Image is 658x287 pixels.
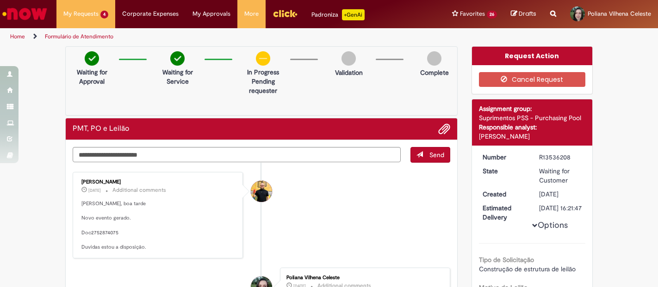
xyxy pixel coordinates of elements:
span: [DATE] [88,188,101,193]
img: img-circle-grey.png [427,51,441,66]
p: Waiting for Approval [69,67,114,86]
div: R13536208 [539,153,582,162]
p: [PERSON_NAME], boa tarde Novo evento gerado. Doc2752874075 Duvidas estou a disposição. [81,200,236,251]
p: Validation [335,68,363,77]
div: Responsible analyst: [479,122,586,132]
small: Additional comments [112,186,166,194]
span: Construção de estrutura de leilão [479,265,576,273]
img: ServiceNow [1,5,49,23]
img: check-circle-green.png [85,51,99,66]
span: Favorites [460,9,485,18]
div: Suprimentos PSS - Purchasing Pool [479,113,586,122]
p: Waiting for Service [155,67,200,86]
img: circle-minus.png [256,51,270,66]
img: img-circle-grey.png [341,51,356,66]
ul: Page breadcrumbs [7,28,432,45]
dt: Number [476,153,533,162]
p: Pending requester [241,77,286,95]
div: Padroniza [311,9,365,20]
span: Send [429,151,444,159]
dt: Estimated Delivery [476,203,533,222]
span: Corporate Expenses [122,9,179,18]
span: [DATE] [539,190,559,198]
textarea: Type your message here... [73,147,401,162]
button: Add attachments [438,123,450,135]
div: Poliana Vilhena Celeste [286,275,441,281]
span: Drafts [519,9,536,18]
p: In Progress [241,67,286,77]
dt: State [476,166,533,176]
img: check-circle-green.png [170,51,185,66]
span: 26 [487,11,497,18]
span: My Requests [63,9,99,18]
a: Formulário de Atendimento [45,33,113,40]
h2: PMT, PO e Leilão Ticket history [73,125,129,133]
span: 4 [100,11,108,18]
span: Poliana Vilhena Celeste [588,10,651,18]
dt: Created [476,189,533,199]
div: 15/09/2025 14:45:02 [539,189,582,199]
p: Complete [420,68,449,77]
div: Request Action [472,47,593,65]
button: Cancel Request [479,72,586,87]
span: More [244,9,259,18]
b: Tipo de Solicitação [479,256,534,264]
button: Send [410,147,450,163]
div: Waiting for Customer [539,166,582,185]
p: +GenAi [342,9,365,20]
span: My Approvals [192,9,230,18]
a: Home [10,33,25,40]
div: [PERSON_NAME] [479,132,586,141]
img: click_logo_yellow_360x200.png [273,6,298,20]
div: [DATE] 16:21:47 [539,203,582,213]
div: Joao Da Costa Dias Junior [251,181,272,202]
div: [PERSON_NAME] [81,179,236,185]
time: 15/09/2025 14:45:02 [539,190,559,198]
time: 26/09/2025 17:21:46 [88,188,101,193]
div: Assignment group: [479,104,586,113]
a: Drafts [511,10,536,18]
